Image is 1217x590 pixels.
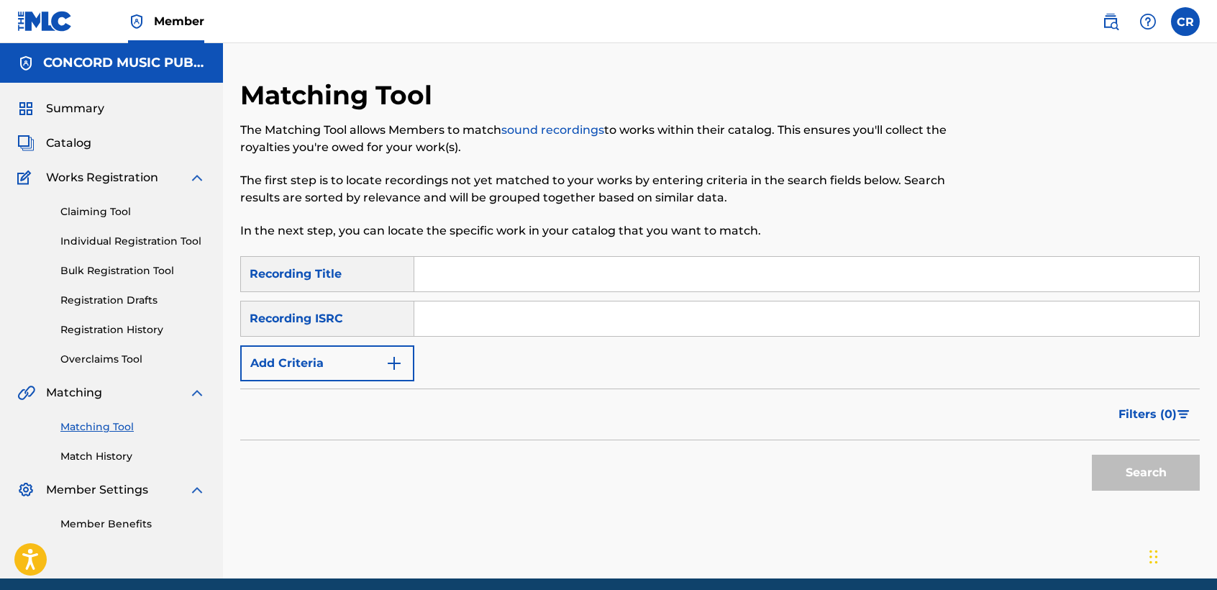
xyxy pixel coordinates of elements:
img: search [1102,13,1119,30]
img: help [1139,13,1157,30]
p: The Matching Tool allows Members to match to works within their catalog. This ensures you'll coll... [240,122,979,156]
a: sound recordings [501,123,604,137]
button: Add Criteria [240,345,414,381]
a: CatalogCatalog [17,135,91,152]
a: Individual Registration Tool [60,234,206,249]
iframe: Chat Widget [1145,521,1217,590]
img: expand [188,481,206,499]
img: expand [188,384,206,401]
span: Member [154,13,204,29]
iframe: Resource Center [1177,379,1217,495]
a: Registration History [60,322,206,337]
a: Bulk Registration Tool [60,263,206,278]
a: Match History [60,449,206,464]
div: Drag [1149,535,1158,578]
img: Catalog [17,135,35,152]
a: SummarySummary [17,100,104,117]
p: In the next step, you can locate the specific work in your catalog that you want to match. [240,222,979,240]
img: 9d2ae6d4665cec9f34b9.svg [386,355,403,372]
a: Matching Tool [60,419,206,435]
span: Member Settings [46,481,148,499]
img: Member Settings [17,481,35,499]
a: Member Benefits [60,517,206,532]
div: Help [1134,7,1162,36]
a: Public Search [1096,7,1125,36]
form: Search Form [240,256,1200,498]
span: Matching [46,384,102,401]
img: Matching [17,384,35,401]
img: Accounts [17,55,35,72]
img: Summary [17,100,35,117]
button: Filters (0) [1110,396,1200,432]
span: Works Registration [46,169,158,186]
img: Top Rightsholder [128,13,145,30]
p: The first step is to locate recordings not yet matched to your works by entering criteria in the ... [240,172,979,206]
span: Summary [46,100,104,117]
h2: Matching Tool [240,79,439,112]
img: expand [188,169,206,186]
div: User Menu [1171,7,1200,36]
span: Catalog [46,135,91,152]
img: Works Registration [17,169,36,186]
span: Filters ( 0 ) [1118,406,1177,423]
a: Overclaims Tool [60,352,206,367]
h5: CONCORD MUSIC PUBLISHING LLC [43,55,206,71]
a: Claiming Tool [60,204,206,219]
img: MLC Logo [17,11,73,32]
a: Registration Drafts [60,293,206,308]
